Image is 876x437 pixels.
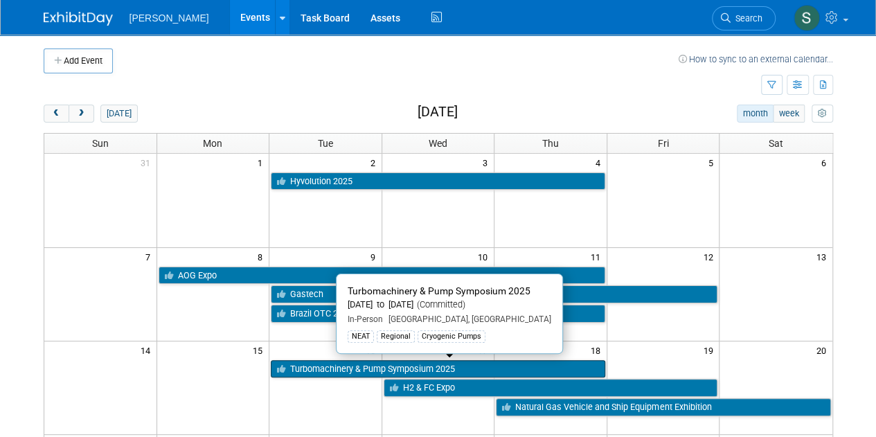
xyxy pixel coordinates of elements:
span: 20 [815,341,832,359]
span: Mon [203,138,222,149]
div: [DATE] to [DATE] [348,299,551,311]
button: [DATE] [100,105,137,123]
h2: [DATE] [417,105,457,120]
span: In-Person [348,314,383,324]
button: next [69,105,94,123]
span: Turbomachinery & Pump Symposium 2025 [348,285,530,296]
div: Cryogenic Pumps [418,330,485,343]
img: ExhibitDay [44,12,113,26]
span: 6 [820,154,832,171]
button: month [737,105,774,123]
span: 3 [481,154,494,171]
span: 9 [369,248,382,265]
span: 18 [589,341,607,359]
span: 8 [256,248,269,265]
span: 4 [594,154,607,171]
span: 7 [144,248,157,265]
span: Tue [318,138,333,149]
button: prev [44,105,69,123]
span: 10 [476,248,494,265]
span: 31 [139,154,157,171]
span: 11 [589,248,607,265]
div: NEAT [348,330,374,343]
span: Thu [542,138,559,149]
span: 13 [815,248,832,265]
span: [GEOGRAPHIC_DATA], [GEOGRAPHIC_DATA] [383,314,551,324]
span: Sat [769,138,783,149]
span: [PERSON_NAME] [129,12,209,24]
a: Natural Gas Vehicle and Ship Equipment Exhibition [496,398,830,416]
a: Turbomachinery & Pump Symposium 2025 [271,360,605,378]
span: Sun [92,138,109,149]
span: (Committed) [413,299,465,310]
button: Add Event [44,48,113,73]
a: How to sync to an external calendar... [679,54,833,64]
span: Fri [658,138,669,149]
i: Personalize Calendar [818,109,827,118]
span: Search [731,13,762,24]
span: Wed [429,138,447,149]
div: Regional [377,330,415,343]
button: week [773,105,805,123]
a: Gastech [271,285,717,303]
button: myCustomButton [812,105,832,123]
a: Brazil OTC 2025 [271,305,605,323]
img: Skye Tuinei [794,5,820,31]
a: AOG Expo [159,267,605,285]
span: 2 [369,154,382,171]
a: Hyvolution 2025 [271,172,605,190]
span: 12 [701,248,719,265]
a: H2 & FC Expo [384,379,718,397]
span: 1 [256,154,269,171]
span: 14 [139,341,157,359]
a: Search [712,6,776,30]
span: 19 [701,341,719,359]
span: 15 [251,341,269,359]
span: 5 [706,154,719,171]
